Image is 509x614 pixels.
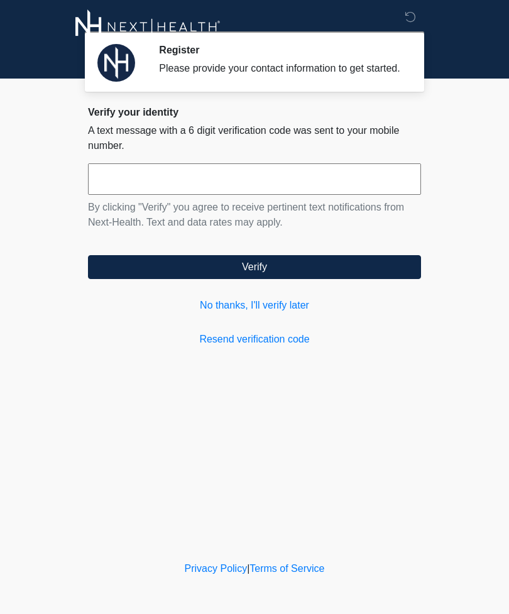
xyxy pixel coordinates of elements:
a: No thanks, I'll verify later [88,298,421,313]
img: Agent Avatar [97,44,135,82]
a: Terms of Service [249,563,324,574]
p: A text message with a 6 digit verification code was sent to your mobile number. [88,123,421,153]
p: By clicking "Verify" you agree to receive pertinent text notifications from Next-Health. Text and... [88,200,421,230]
a: | [247,563,249,574]
a: Resend verification code [88,332,421,347]
button: Verify [88,255,421,279]
h2: Verify your identity [88,106,421,118]
a: Privacy Policy [185,563,248,574]
div: Please provide your contact information to get started. [159,61,402,76]
img: Next-Health Logo [75,9,221,44]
